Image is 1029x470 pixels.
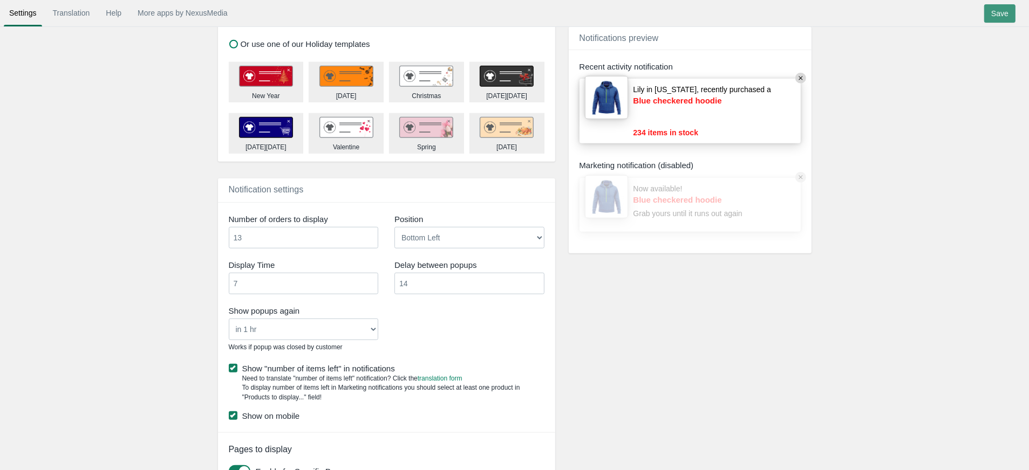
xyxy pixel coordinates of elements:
[580,61,801,72] div: Recent activity notification
[229,38,370,50] label: Or use one of our Holiday templates
[319,117,373,139] img: valentine.png
[239,117,293,139] img: cyber_monday.png
[633,127,699,138] span: 234 items in stock
[480,117,534,139] img: thanksgiving.png
[47,3,96,23] a: Translation
[229,374,544,402] div: Need to translate "number of items left" notification? Click the To display number of items left ...
[585,76,628,119] img: 80x80_sample.jpg
[229,273,379,294] input: Display Time
[394,273,544,294] input: Interval Time
[229,410,544,421] label: Show on mobile
[252,92,280,101] div: New Year
[229,363,544,374] label: Show "number of items left" in notifications
[418,375,462,382] a: translation form
[229,259,379,271] label: Display Time
[319,66,373,87] img: halloweeen.png
[580,33,659,43] span: Notifications preview
[633,95,747,106] a: Blue checkered hoodie
[229,305,379,316] label: Show popups again
[984,4,1016,23] input: Save
[229,213,379,225] label: Number of orders to display
[394,259,544,271] label: Delay between popups
[399,117,453,139] img: spring.png
[399,66,453,87] img: christmas.png
[480,66,534,87] img: black_friday.png
[633,183,747,226] div: Now available! Grab yours until it runs out again
[239,66,293,87] img: new_year.png
[486,92,527,101] div: [DATE][DATE]
[496,143,517,152] div: [DATE]
[585,175,628,218] img: 80x80_sample.jpg
[336,92,357,101] div: [DATE]
[221,444,555,456] div: Pages to display
[333,143,359,152] div: Valentine
[633,194,747,205] a: Blue checkered hoodie
[417,143,436,152] div: Spring
[132,3,233,23] a: More apps by NexusMedia
[633,84,771,127] div: Lily in [US_STATE], recently purchased a
[246,143,287,152] div: [DATE][DATE]
[412,92,441,101] div: Christmas
[100,3,127,23] a: Help
[394,213,544,225] label: Position
[229,185,304,194] span: Notification settings
[4,3,42,23] a: Settings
